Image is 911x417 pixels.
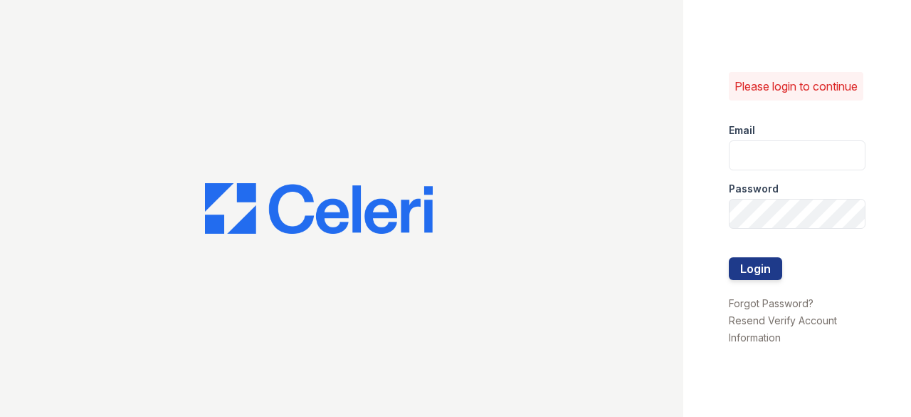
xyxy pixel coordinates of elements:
a: Forgot Password? [729,297,813,309]
button: Login [729,257,782,280]
a: Resend Verify Account Information [729,314,837,344]
img: CE_Logo_Blue-a8612792a0a2168367f1c8372b55b34899dd931a85d93a1a3d3e32e68fde9ad4.png [205,183,433,235]
label: Password [729,182,779,196]
label: Email [729,123,755,138]
p: Please login to continue [734,78,858,95]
